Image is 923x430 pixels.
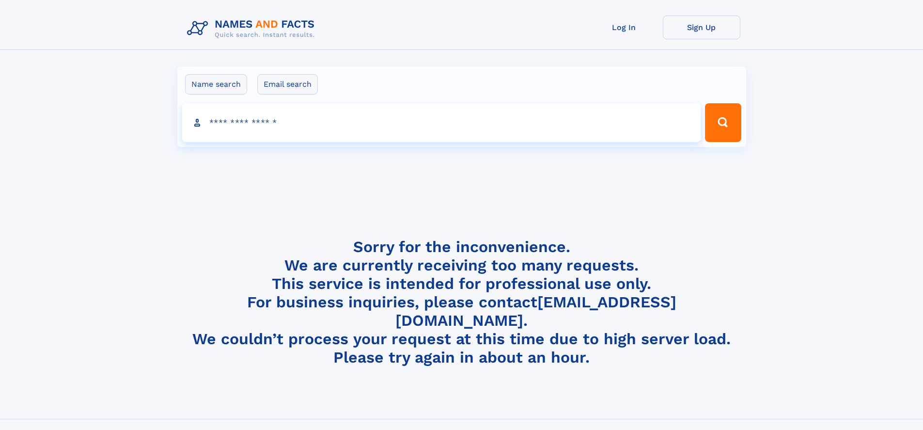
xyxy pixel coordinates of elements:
[183,16,323,42] img: Logo Names and Facts
[183,238,740,367] h4: Sorry for the inconvenience. We are currently receiving too many requests. This service is intend...
[182,103,701,142] input: search input
[585,16,663,39] a: Log In
[705,103,741,142] button: Search Button
[257,74,318,95] label: Email search
[185,74,247,95] label: Name search
[395,293,676,330] a: [EMAIL_ADDRESS][DOMAIN_NAME]
[663,16,740,39] a: Sign Up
